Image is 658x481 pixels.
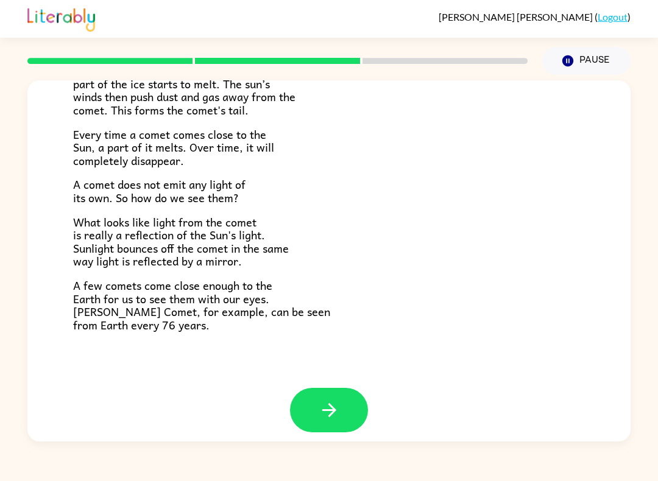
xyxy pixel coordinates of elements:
span: A comet does not emit any light of its own. So how do we see them? [73,175,246,206]
div: ( ) [439,11,631,23]
a: Logout [598,11,628,23]
span: A comet is made of ice, dust, and gas. When a comet gets close to the Sun, part of the ice starts... [73,49,295,119]
span: A few comets come close enough to the Earth for us to see them with our eyes. [PERSON_NAME] Comet... [73,276,330,334]
span: What looks like light from the comet is really a reflection of the Sun's light. Sunlight bounces ... [73,213,289,270]
span: [PERSON_NAME] [PERSON_NAME] [439,11,595,23]
img: Literably [27,5,95,32]
button: Pause [542,47,631,75]
span: Every time a comet comes close to the Sun, a part of it melts. Over time, it will completely disa... [73,125,274,169]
